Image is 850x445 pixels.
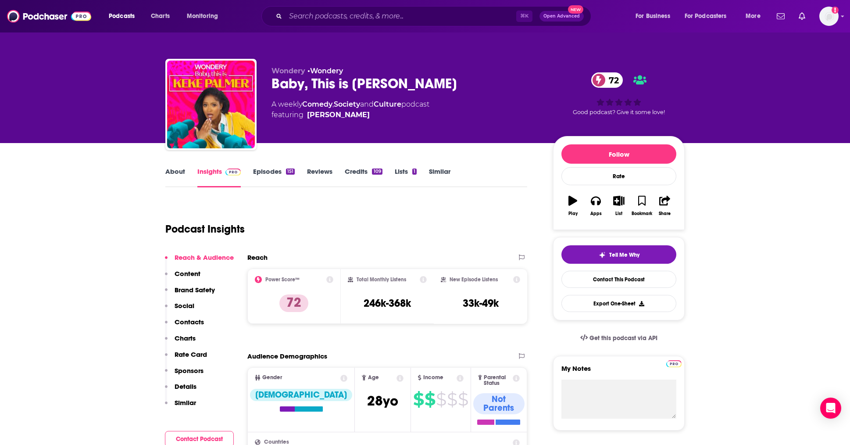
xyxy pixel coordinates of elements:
span: For Podcasters [685,10,727,22]
button: open menu [629,9,681,23]
a: Show notifications dropdown [773,9,788,24]
span: featuring [271,110,429,120]
h2: Power Score™ [265,276,300,283]
p: Content [175,269,200,278]
button: Sponsors [165,366,204,383]
p: Sponsors [175,366,204,375]
button: Reach & Audience [165,253,234,269]
img: User Profile [819,7,839,26]
a: Reviews [307,167,332,187]
img: Podchaser Pro [225,169,241,176]
h2: Reach [247,253,268,262]
button: Apps [584,190,607,222]
div: Play [568,211,578,216]
a: Contact This Podcast [561,271,676,288]
button: Share [654,190,676,222]
span: ⌘ K [516,11,532,22]
span: Podcasts [109,10,135,22]
span: Tell Me Why [609,251,639,258]
div: 109 [372,169,382,175]
button: Show profile menu [819,7,839,26]
a: Episodes151 [253,167,295,187]
span: 28 yo [367,392,398,409]
button: Contacts [165,318,204,334]
span: Charts [151,10,170,22]
h2: Total Monthly Listens [357,276,406,283]
button: Export One-Sheet [561,295,676,312]
span: $ [447,392,457,406]
button: Social [165,301,194,318]
span: For Business [636,10,670,22]
label: My Notes [561,364,676,380]
a: 72 [591,72,623,88]
span: Gender [262,375,282,380]
p: Brand Safety [175,286,215,294]
button: Content [165,269,200,286]
a: Pro website [666,359,682,367]
a: Comedy [302,100,332,108]
a: Lists1 [395,167,417,187]
button: Brand Safety [165,286,215,302]
span: $ [425,392,435,406]
a: Keke Palmer [307,110,370,120]
div: A weekly podcast [271,99,429,120]
span: and [360,100,374,108]
button: Similar [165,398,196,415]
div: Open Intercom Messenger [820,398,841,419]
span: Good podcast? Give it some love! [573,109,665,115]
span: Wondery [271,67,305,75]
img: Baby, This is Keke Palmer [167,61,255,148]
div: 1 [412,169,417,175]
a: Show notifications dropdown [795,9,809,24]
span: $ [458,392,468,406]
div: Not Parents [473,393,525,414]
span: $ [413,392,424,406]
span: Countries [264,439,289,445]
span: Age [368,375,379,380]
button: Open AdvancedNew [539,11,584,22]
a: Credits109 [345,167,382,187]
a: Wondery [310,67,343,75]
button: List [607,190,630,222]
div: 151 [286,169,295,175]
a: Get this podcast via API [573,327,664,349]
p: Charts [175,334,196,342]
h2: New Episode Listens [450,276,498,283]
h3: 246k-368k [364,297,411,310]
button: Rate Card [165,350,207,366]
a: About [165,167,185,187]
span: New [568,5,584,14]
div: List [615,211,622,216]
div: 72Good podcast? Give it some love! [553,67,685,121]
span: Open Advanced [543,14,580,18]
a: Similar [429,167,450,187]
button: open menu [739,9,771,23]
svg: Add a profile image [832,7,839,14]
p: Details [175,382,196,391]
a: Society [334,100,360,108]
span: Get this podcast via API [589,334,657,342]
h2: Audience Demographics [247,352,327,360]
a: InsightsPodchaser Pro [197,167,241,187]
img: Podchaser - Follow, Share and Rate Podcasts [7,8,91,25]
img: Podchaser Pro [666,360,682,367]
p: 72 [279,294,308,312]
div: Search podcasts, credits, & more... [270,6,600,26]
span: , [332,100,334,108]
p: Contacts [175,318,204,326]
a: Charts [145,9,175,23]
div: Share [659,211,671,216]
h3: 33k-49k [463,297,499,310]
span: More [746,10,761,22]
button: Bookmark [630,190,653,222]
button: open menu [103,9,146,23]
span: • [307,67,343,75]
span: Parental Status [484,375,511,386]
span: Income [423,375,443,380]
div: Bookmark [632,211,652,216]
span: Monitoring [187,10,218,22]
img: tell me why sparkle [599,251,606,258]
input: Search podcasts, credits, & more... [286,9,516,23]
